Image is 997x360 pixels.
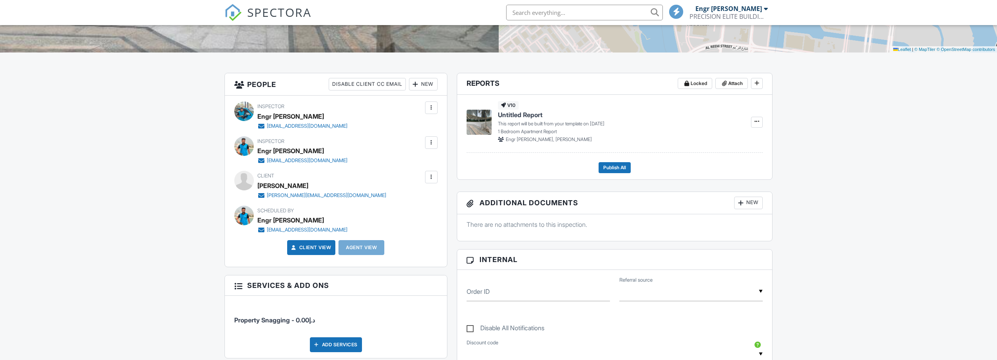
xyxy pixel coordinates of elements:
a: Leaflet [893,47,911,52]
label: Order ID [467,287,490,296]
label: Referral source [619,277,653,284]
a: © OpenStreetMap contributors [937,47,995,52]
span: | [912,47,913,52]
h3: Services & Add ons [225,275,447,296]
div: Engr [PERSON_NAME] [695,5,762,13]
div: Engr [PERSON_NAME] [257,110,324,122]
p: There are no attachments to this inspection. [467,220,763,229]
a: [EMAIL_ADDRESS][DOMAIN_NAME] [257,226,347,234]
label: Discount code [467,339,498,346]
div: Add Services [310,337,362,352]
div: [PERSON_NAME][EMAIL_ADDRESS][DOMAIN_NAME] [267,192,386,199]
h3: Additional Documents [457,192,773,214]
h3: Internal [457,250,773,270]
span: Property Snagging - د.إ0.00 [234,316,315,324]
a: [EMAIL_ADDRESS][DOMAIN_NAME] [257,157,347,165]
div: New [734,197,763,209]
div: New [409,78,438,90]
span: Inspector [257,138,284,144]
div: Engr [PERSON_NAME] [257,214,324,226]
a: [PERSON_NAME][EMAIL_ADDRESS][DOMAIN_NAME] [257,192,386,199]
span: Inspector [257,103,284,109]
li: Service: Property Snagging [234,302,438,331]
h3: People [225,73,447,96]
span: SPECTORA [247,4,311,20]
span: Client [257,173,274,179]
div: PRECISION ELITE BUILDING INSPECTION SERVICES L.L.C [689,13,768,20]
input: Search everything... [506,5,663,20]
div: [EMAIL_ADDRESS][DOMAIN_NAME] [267,157,347,164]
div: Engr [PERSON_NAME] [257,145,324,157]
div: [EMAIL_ADDRESS][DOMAIN_NAME] [267,123,347,129]
div: Disable Client CC Email [329,78,406,90]
div: [PERSON_NAME] [257,180,308,192]
a: Client View [290,244,331,251]
img: The Best Home Inspection Software - Spectora [224,4,242,21]
a: © MapTiler [914,47,935,52]
div: [EMAIL_ADDRESS][DOMAIN_NAME] [267,227,347,233]
a: [EMAIL_ADDRESS][DOMAIN_NAME] [257,122,347,130]
a: SPECTORA [224,11,311,27]
span: Scheduled By [257,208,294,213]
label: Disable All Notifications [467,324,545,334]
